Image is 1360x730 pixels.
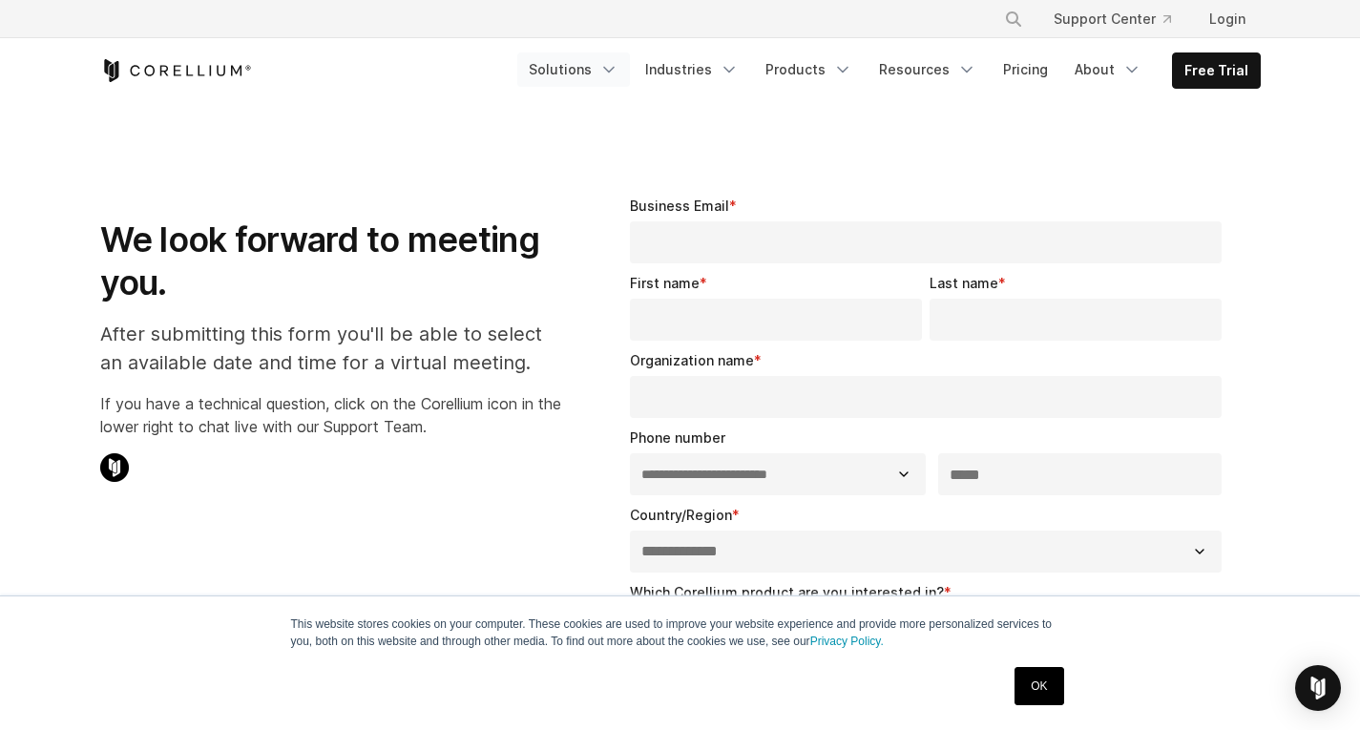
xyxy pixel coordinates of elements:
a: Support Center [1038,2,1186,36]
span: Which Corellium product are you interested in? [630,584,944,600]
a: About [1063,52,1153,87]
p: This website stores cookies on your computer. These cookies are used to improve your website expe... [291,615,1070,650]
span: Last name [930,275,998,291]
div: Navigation Menu [981,2,1261,36]
div: Navigation Menu [517,52,1261,89]
a: Solutions [517,52,630,87]
a: Free Trial [1173,53,1260,88]
a: Pricing [992,52,1059,87]
button: Search [996,2,1031,36]
span: Organization name [630,352,754,368]
a: Products [754,52,864,87]
a: OK [1015,667,1063,705]
span: Phone number [630,429,725,446]
h1: We look forward to meeting you. [100,219,561,304]
a: Corellium Home [100,59,252,82]
span: Business Email [630,198,729,214]
a: Resources [868,52,988,87]
span: First name [630,275,700,291]
div: Open Intercom Messenger [1295,665,1341,711]
span: Country/Region [630,507,732,523]
p: If you have a technical question, click on the Corellium icon in the lower right to chat live wit... [100,392,561,438]
a: Industries [634,52,750,87]
a: Login [1194,2,1261,36]
p: After submitting this form you'll be able to select an available date and time for a virtual meet... [100,320,561,377]
img: Corellium Chat Icon [100,453,129,482]
a: Privacy Policy. [810,635,884,648]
